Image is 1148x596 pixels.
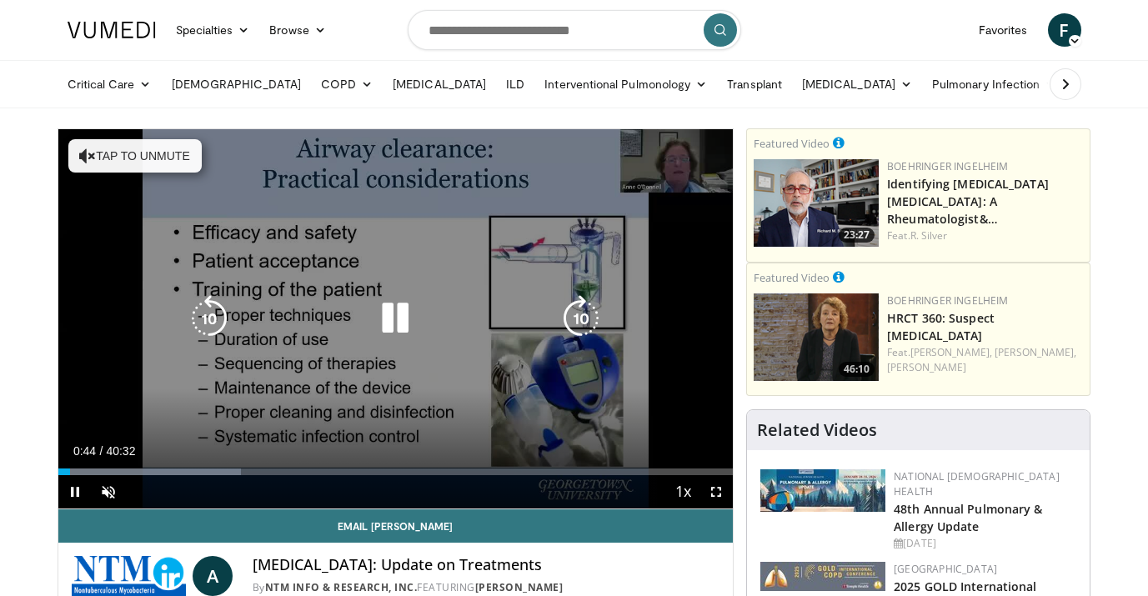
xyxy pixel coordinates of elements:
a: Boehringer Ingelheim [887,159,1008,173]
img: 8340d56b-4f12-40ce-8f6a-f3da72802623.png.150x105_q85_crop-smart_upscale.png [754,293,879,381]
a: R. Silver [910,228,948,243]
a: ILD [496,68,534,101]
a: COPD [311,68,383,101]
button: Playback Rate [666,475,699,508]
div: Feat. [887,228,1083,243]
button: Pause [58,475,92,508]
a: Boehringer Ingelheim [887,293,1008,308]
span: 0:44 [73,444,96,458]
div: [DATE] [894,536,1076,551]
a: [MEDICAL_DATA] [792,68,922,101]
a: 46:10 [754,293,879,381]
a: Email [PERSON_NAME] [58,509,734,543]
div: By FEATURING [253,580,720,595]
a: 48th Annual Pulmonary & Allergy Update [894,501,1042,534]
span: 46:10 [839,362,875,377]
button: Unmute [92,475,125,508]
a: [PERSON_NAME] [887,360,966,374]
span: 23:27 [839,228,875,243]
a: Pulmonary Infection [922,68,1066,101]
span: / [100,444,103,458]
div: Progress Bar [58,468,734,475]
video-js: Video Player [58,129,734,509]
a: [PERSON_NAME], [995,345,1076,359]
a: [DEMOGRAPHIC_DATA] [162,68,311,101]
a: A [193,556,233,596]
a: [PERSON_NAME], [910,345,992,359]
a: National [DEMOGRAPHIC_DATA] Health [894,469,1060,498]
a: 23:27 [754,159,879,247]
small: Featured Video [754,270,830,285]
a: Identifying [MEDICAL_DATA] [MEDICAL_DATA]: A Rheumatologist&… [887,176,1049,227]
img: dcc7dc38-d620-4042-88f3-56bf6082e623.png.150x105_q85_crop-smart_upscale.png [754,159,879,247]
a: Favorites [969,13,1038,47]
a: Transplant [717,68,792,101]
img: VuMedi Logo [68,22,156,38]
a: F [1048,13,1081,47]
a: [PERSON_NAME] [475,580,564,594]
a: Specialties [166,13,260,47]
a: Interventional Pulmonology [534,68,717,101]
a: [GEOGRAPHIC_DATA] [894,562,997,576]
span: 40:32 [106,444,135,458]
div: Feat. [887,345,1083,375]
button: Tap to unmute [68,139,202,173]
img: b90f5d12-84c1-472e-b843-5cad6c7ef911.jpg.150x105_q85_autocrop_double_scale_upscale_version-0.2.jpg [760,469,885,512]
h4: Related Videos [757,420,877,440]
img: NTM Info & Research, Inc. [72,556,186,596]
a: [MEDICAL_DATA] [383,68,496,101]
a: Browse [259,13,336,47]
img: 29f03053-4637-48fc-b8d3-cde88653f0ec.jpeg.150x105_q85_autocrop_double_scale_upscale_version-0.2.jpg [760,562,885,591]
h4: [MEDICAL_DATA]: Update on Treatments [253,556,720,574]
button: Fullscreen [699,475,733,508]
input: Search topics, interventions [408,10,741,50]
small: Featured Video [754,136,830,151]
a: NTM Info & Research, Inc. [265,580,418,594]
a: Critical Care [58,68,162,101]
a: HRCT 360: Suspect [MEDICAL_DATA] [887,310,995,343]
